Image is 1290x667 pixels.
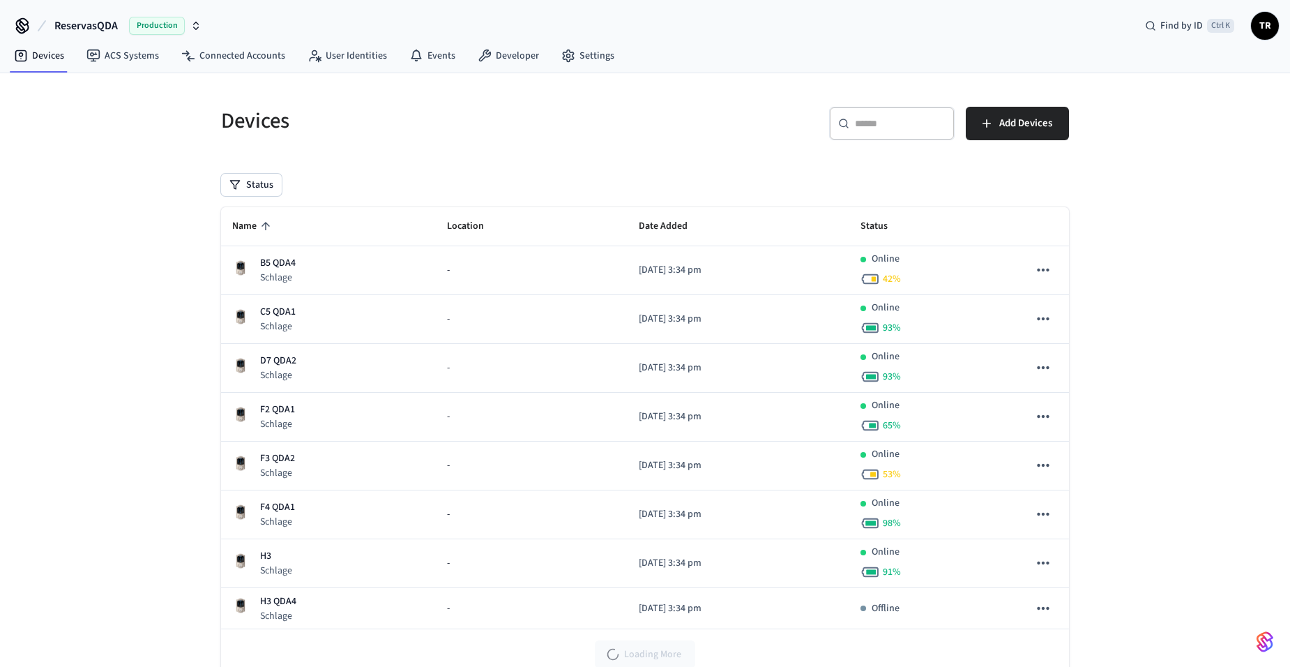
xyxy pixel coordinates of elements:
[232,455,249,472] img: Schlage Sense Smart Deadbolt with Camelot Trim, Front
[872,545,900,560] p: Online
[447,361,450,375] span: -
[1207,19,1234,33] span: Ctrl K
[872,252,900,267] p: Online
[260,515,295,529] p: Schlage
[1252,13,1277,38] span: TR
[232,553,249,569] img: Schlage Sense Smart Deadbolt with Camelot Trim, Front
[221,107,637,135] h5: Devices
[447,410,450,424] span: -
[639,312,838,327] p: [DATE] 3:34 pm
[260,305,296,320] p: C5 QDA1
[260,320,296,333] p: Schlage
[221,207,1069,629] table: sticky table
[260,354,296,368] p: D7 QDA2
[260,466,295,480] p: Schlage
[883,467,901,481] span: 53 %
[550,43,625,68] a: Settings
[260,271,296,285] p: Schlage
[1257,631,1273,653] img: SeamLogoGradient.69752ec5.svg
[639,507,838,522] p: [DATE] 3:34 pm
[447,458,450,473] span: -
[232,504,249,520] img: Schlage Sense Smart Deadbolt with Camelot Trim, Front
[872,301,900,315] p: Online
[883,516,901,530] span: 98 %
[639,556,838,571] p: [DATE] 3:34 pm
[639,601,838,616] p: [DATE] 3:34 pm
[872,447,900,462] p: Online
[221,174,282,196] button: Status
[883,272,901,286] span: 42 %
[447,601,450,616] span: -
[260,594,296,609] p: H3 QDA4
[447,216,502,237] span: Location
[232,597,249,614] img: Schlage Sense Smart Deadbolt with Camelot Trim, Front
[232,406,249,423] img: Schlage Sense Smart Deadbolt with Camelot Trim, Front
[260,500,295,515] p: F4 QDA1
[639,458,838,473] p: [DATE] 3:34 pm
[260,368,296,382] p: Schlage
[883,321,901,335] span: 93 %
[260,609,296,623] p: Schlage
[260,451,295,466] p: F3 QDA2
[232,357,249,374] img: Schlage Sense Smart Deadbolt with Camelot Trim, Front
[860,216,906,237] span: Status
[872,350,900,364] p: Online
[872,601,900,616] p: Offline
[1251,12,1279,40] button: TR
[883,370,901,384] span: 93 %
[639,410,838,424] p: [DATE] 3:34 pm
[129,17,185,35] span: Production
[260,403,295,417] p: F2 QDA1
[232,260,249,276] img: Schlage Sense Smart Deadbolt with Camelot Trim, Front
[639,361,838,375] p: [DATE] 3:34 pm
[398,43,466,68] a: Events
[999,114,1052,133] span: Add Devices
[260,549,292,564] p: H3
[1134,13,1245,38] div: Find by IDCtrl K
[447,507,450,522] span: -
[232,308,249,325] img: Schlage Sense Smart Deadbolt with Camelot Trim, Front
[1160,19,1203,33] span: Find by ID
[3,43,75,68] a: Devices
[260,256,296,271] p: B5 QDA4
[447,263,450,278] span: -
[75,43,170,68] a: ACS Systems
[447,556,450,571] span: -
[872,398,900,413] p: Online
[296,43,398,68] a: User Identities
[466,43,550,68] a: Developer
[883,419,901,433] span: 65 %
[883,565,901,579] span: 91 %
[966,107,1069,140] button: Add Devices
[260,564,292,578] p: Schlage
[232,216,275,237] span: Name
[872,496,900,511] p: Online
[54,17,118,34] span: ReservasQDA
[260,417,295,431] p: Schlage
[170,43,296,68] a: Connected Accounts
[639,216,706,237] span: Date Added
[639,263,838,278] p: [DATE] 3:34 pm
[447,312,450,327] span: -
